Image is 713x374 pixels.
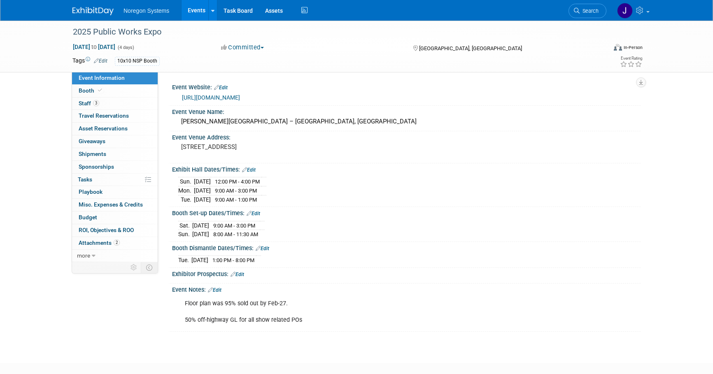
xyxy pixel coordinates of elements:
[72,72,158,84] a: Event Information
[215,197,257,203] span: 9:00 AM - 1:00 PM
[94,58,107,64] a: Edit
[256,246,269,251] a: Edit
[208,287,221,293] a: Edit
[620,56,642,60] div: Event Rating
[558,43,643,55] div: Event Format
[178,177,194,186] td: Sun.
[178,221,192,230] td: Sat.
[178,195,194,204] td: Tue.
[215,188,257,194] span: 9:00 AM - 3:00 PM
[79,163,114,170] span: Sponsorships
[72,85,158,97] a: Booth
[79,151,106,157] span: Shipments
[123,7,169,14] span: Noregon Systems
[79,74,125,81] span: Event Information
[79,201,143,208] span: Misc. Expenses & Credits
[623,44,643,51] div: In-Person
[614,44,622,51] img: Format-Inperson.png
[215,179,260,185] span: 12:00 PM - 4:00 PM
[172,283,641,294] div: Event Notes:
[218,43,267,52] button: Committed
[72,135,158,148] a: Giveaways
[213,231,258,237] span: 8:00 AM - 11:30 AM
[141,262,158,273] td: Toggle Event Tabs
[212,257,254,263] span: 1:00 PM - 8:00 PM
[79,188,103,195] span: Playbook
[72,123,158,135] a: Asset Reservations
[214,85,228,91] a: Edit
[79,112,129,119] span: Travel Reservations
[79,138,105,144] span: Giveaways
[178,186,194,195] td: Mon.
[72,161,158,173] a: Sponsorships
[178,115,634,128] div: [PERSON_NAME][GEOGRAPHIC_DATA] – [GEOGRAPHIC_DATA], [GEOGRAPHIC_DATA]
[79,239,120,246] span: Attachments
[172,268,641,279] div: Exhibitor Prospectus:
[569,4,606,18] a: Search
[72,237,158,249] a: Attachments2
[114,239,120,246] span: 2
[72,7,114,15] img: ExhibitDay
[242,167,256,173] a: Edit
[231,272,244,277] a: Edit
[178,230,192,239] td: Sun.
[72,199,158,211] a: Misc. Expenses & Credits
[194,186,211,195] td: [DATE]
[72,43,116,51] span: [DATE] [DATE]
[72,250,158,262] a: more
[72,110,158,122] a: Travel Reservations
[419,45,522,51] span: [GEOGRAPHIC_DATA], [GEOGRAPHIC_DATA]
[172,81,641,92] div: Event Website:
[77,252,90,259] span: more
[182,94,240,101] a: [URL][DOMAIN_NAME]
[70,25,594,39] div: 2025 Public Works Expo
[127,262,141,273] td: Personalize Event Tab Strip
[93,100,99,106] span: 3
[172,106,641,116] div: Event Venue Name:
[98,88,102,93] i: Booth reservation complete
[192,221,209,230] td: [DATE]
[79,125,128,132] span: Asset Reservations
[194,177,211,186] td: [DATE]
[72,174,158,186] a: Tasks
[79,100,99,107] span: Staff
[90,44,98,50] span: to
[580,8,599,14] span: Search
[79,87,104,94] span: Booth
[79,227,134,233] span: ROI, Objectives & ROO
[194,195,211,204] td: [DATE]
[72,56,107,66] td: Tags
[72,211,158,224] a: Budget
[79,214,97,221] span: Budget
[179,295,550,328] div: Floor plan was 95% sold out by Feb-27. 50% off-highway GL for all show related POs
[72,186,158,198] a: Playbook
[172,131,641,142] div: Event Venue Address:
[247,211,260,216] a: Edit
[115,57,160,65] div: 10x10 NSP Booth
[72,148,158,160] a: Shipments
[192,230,209,239] td: [DATE]
[117,45,134,50] span: (4 days)
[72,224,158,237] a: ROI, Objectives & ROO
[172,242,641,253] div: Booth Dismantle Dates/Times:
[172,207,641,218] div: Booth Set-up Dates/Times:
[191,256,208,265] td: [DATE]
[213,223,255,229] span: 9:00 AM - 3:00 PM
[617,3,633,19] img: Johana Gil
[78,176,92,183] span: Tasks
[172,163,641,174] div: Exhibit Hall Dates/Times:
[181,143,358,151] pre: [STREET_ADDRESS]
[178,256,191,265] td: Tue.
[72,98,158,110] a: Staff3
